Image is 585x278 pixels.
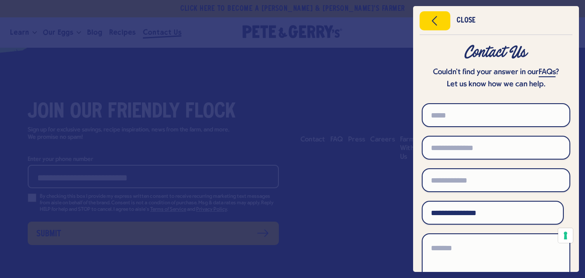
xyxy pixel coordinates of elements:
[422,45,570,60] div: Contact Us
[422,66,570,78] p: Couldn’t find your answer in our ?
[539,68,556,77] a: FAQs
[558,228,573,243] button: Your consent preferences for tracking technologies
[422,78,570,91] p: Let us know how we can help.
[456,18,475,24] div: Close
[420,11,450,30] button: Close menu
